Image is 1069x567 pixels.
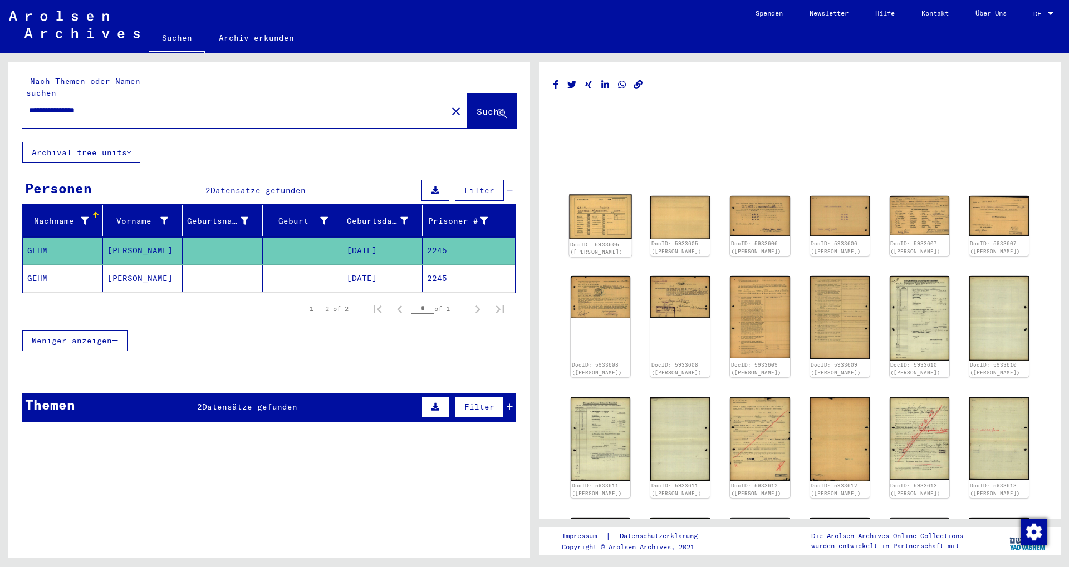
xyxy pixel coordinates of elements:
button: Next page [467,298,489,320]
mat-label: Nach Themen oder Namen suchen [26,76,140,98]
a: Impressum [562,530,606,542]
img: 002.jpg [969,196,1029,236]
span: Filter [464,402,494,412]
div: Vorname [107,212,183,230]
a: DocID: 5933612 ([PERSON_NAME]) [811,482,861,496]
img: 002.jpg [810,196,870,236]
a: DocID: 5933609 ([PERSON_NAME]) [731,362,781,376]
div: Geburtsdatum [347,215,408,227]
a: DocID: 5933611 ([PERSON_NAME]) [572,482,622,496]
div: | [562,530,711,542]
mat-header-cell: Nachname [23,205,103,236]
img: yv_logo.png [1007,527,1049,555]
a: Archiv erkunden [205,24,307,51]
img: 001.jpg [890,196,949,235]
button: Filter [455,180,504,201]
a: Suchen [149,24,205,53]
a: DocID: 5933605 ([PERSON_NAME]) [651,240,702,254]
img: 001.jpg [571,518,630,556]
span: 2 [197,402,202,412]
div: Prisoner # [427,212,502,230]
button: Weniger anzeigen [22,330,128,351]
a: DocID: 5933606 ([PERSON_NAME]) [731,240,781,254]
img: 001.jpg [890,276,949,361]
a: DocID: 5933608 ([PERSON_NAME]) [651,362,702,376]
div: Geburtsname [187,212,262,230]
button: Share on LinkedIn [600,78,611,92]
mat-cell: [DATE] [342,265,423,292]
button: Previous page [389,298,411,320]
mat-header-cell: Vorname [103,205,183,236]
button: First page [366,298,389,320]
button: Share on Xing [583,78,595,92]
span: 2 [205,185,210,195]
mat-cell: [PERSON_NAME] [103,265,183,292]
span: Filter [464,185,494,195]
div: Geburt‏ [267,215,328,227]
div: Geburtsdatum [347,212,422,230]
mat-header-cell: Geburt‏ [263,205,343,236]
button: Clear [445,100,467,122]
div: Themen [25,395,75,415]
img: 002.jpg [810,397,870,481]
mat-cell: GEHM [23,265,103,292]
a: DocID: 5933610 ([PERSON_NAME]) [970,362,1020,376]
div: Nachname [27,215,89,227]
img: 001.jpg [730,276,790,359]
div: Vorname [107,215,169,227]
img: 002.jpg [810,276,870,359]
a: DocID: 5933607 ([PERSON_NAME]) [970,240,1020,254]
a: DocID: 5933608 ([PERSON_NAME]) [572,362,622,376]
span: Suche [477,106,504,117]
p: wurden entwickelt in Partnerschaft mit [811,541,963,551]
a: DocID: 5933606 ([PERSON_NAME]) [811,240,861,254]
div: Personen [25,178,92,198]
img: 002.jpg [969,397,1029,480]
mat-header-cell: Geburtsname [183,205,263,236]
img: 001.jpg [569,195,632,239]
button: Filter [455,396,504,417]
img: 002.jpg [650,196,710,239]
img: Zustimmung ändern [1021,519,1047,545]
a: Datenschutzerklärung [611,530,711,542]
img: 002.jpg [650,518,710,555]
a: DocID: 5933613 ([PERSON_NAME]) [970,482,1020,496]
img: 001.jpg [730,397,790,481]
a: DocID: 5933607 ([PERSON_NAME]) [890,240,940,254]
img: 002.jpg [969,276,1029,361]
mat-cell: [PERSON_NAME] [103,237,183,264]
img: 001.jpg [571,397,630,481]
a: DocID: 5933609 ([PERSON_NAME]) [811,362,861,376]
div: Geburt‏ [267,212,342,230]
p: Copyright © Arolsen Archives, 2021 [562,542,711,552]
button: Suche [467,93,516,128]
div: of 1 [411,303,467,314]
img: 001.jpg [571,276,630,318]
button: Share on Facebook [550,78,562,92]
button: Share on Twitter [566,78,578,92]
div: Zustimmung ändern [1020,518,1047,545]
span: Datensätze gefunden [202,402,297,412]
mat-header-cell: Prisoner # [423,205,516,236]
mat-cell: 2245 [423,265,516,292]
span: Weniger anzeigen [32,336,112,346]
mat-header-cell: Geburtsdatum [342,205,423,236]
button: Share on WhatsApp [616,78,628,92]
div: Prisoner # [427,215,488,227]
img: 001.jpg [730,196,790,236]
a: DocID: 5933605 ([PERSON_NAME]) [570,241,623,255]
button: Copy link [632,78,644,92]
img: Arolsen_neg.svg [9,11,140,38]
a: DocID: 5933612 ([PERSON_NAME]) [731,482,781,496]
button: Last page [489,298,511,320]
a: DocID: 5933611 ([PERSON_NAME]) [651,482,702,496]
mat-icon: close [449,105,463,118]
mat-cell: 2245 [423,237,516,264]
div: Nachname [27,212,102,230]
div: 1 – 2 of 2 [310,304,349,314]
span: Datensätze gefunden [210,185,306,195]
button: Archival tree units [22,142,140,163]
mat-cell: GEHM [23,237,103,264]
a: DocID: 5933613 ([PERSON_NAME]) [890,482,940,496]
img: 002.jpg [650,276,710,318]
